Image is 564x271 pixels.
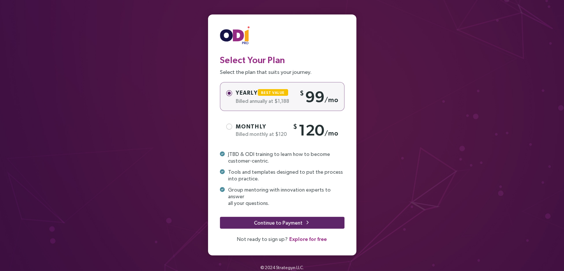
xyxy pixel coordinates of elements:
button: Explore for free [289,235,327,244]
span: Explore for free [289,235,327,243]
sub: /mo [324,96,338,104]
button: Continue to Payment [220,217,344,229]
span: Continue to Payment [254,219,303,227]
span: Yearly [236,89,291,96]
h3: Select Your Plan [220,55,344,65]
span: Billed monthly at $120 [236,131,287,137]
div: 99 [300,87,338,107]
span: Billed annually at $1,188 [236,98,289,104]
span: JTBD & ODI training to learn how to become customer-centric. [228,151,330,164]
span: Tools and templates designed to put the process into practice. [228,169,343,182]
img: ODIpro [220,26,250,46]
span: Monthly [236,123,266,130]
sub: /mo [324,129,338,137]
p: Select the plan that suits your journey. [220,68,344,76]
span: Group mentoring with innovation experts to answer all your questions. [228,186,344,206]
div: 120 [293,120,338,140]
a: Strategyn LLC [276,265,303,270]
span: Not ready to sign up? [237,236,327,242]
span: Best Value [261,91,285,95]
sup: $ [300,89,305,97]
sup: $ [293,123,299,130]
